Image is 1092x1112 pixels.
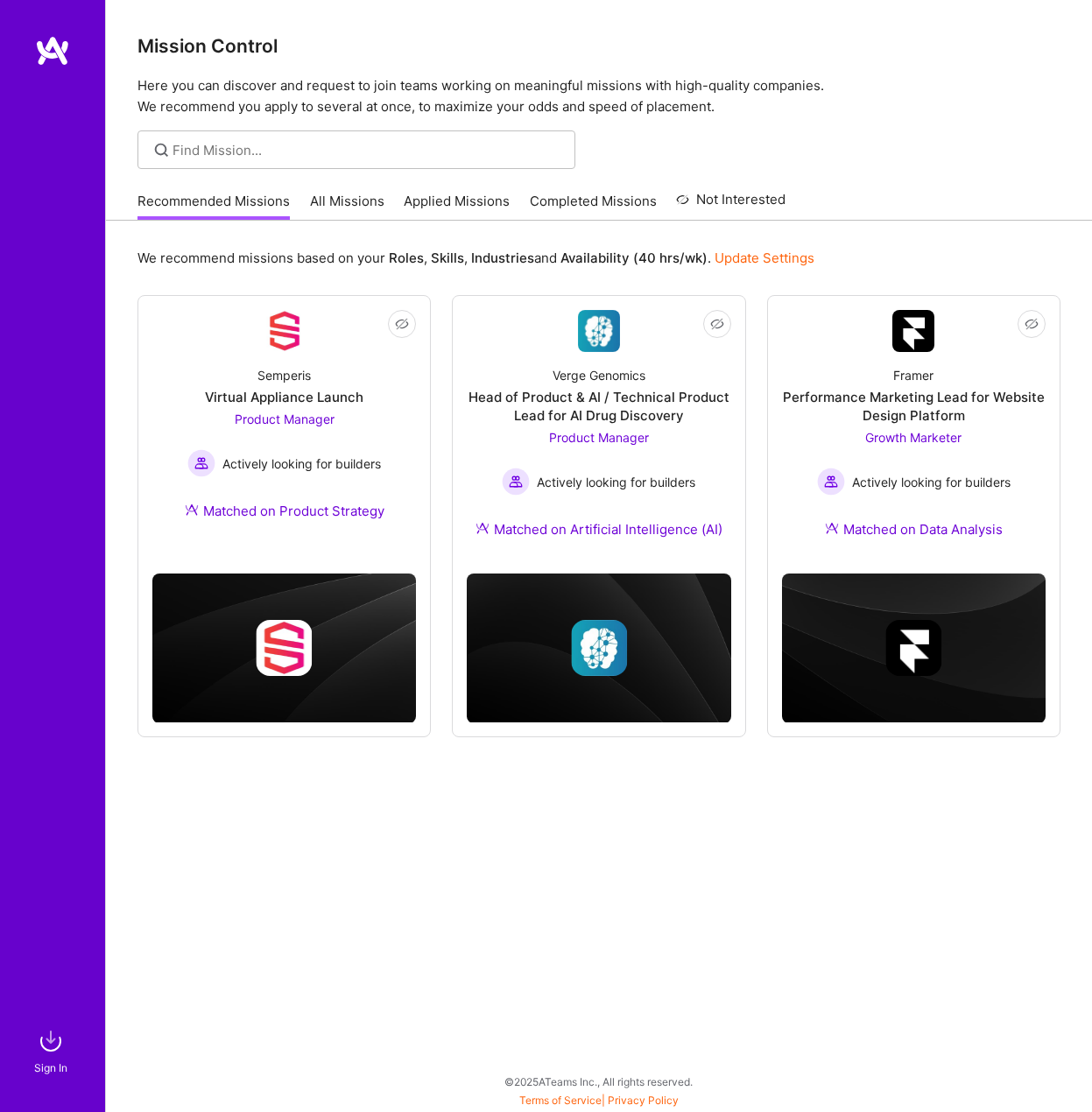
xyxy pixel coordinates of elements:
[471,250,534,266] b: Industries
[173,141,562,159] input: Find Mission...
[235,412,335,426] span: Product Manager
[782,310,1046,560] a: Company LogoFramerPerformance Marketing Lead for Website Design PlatformGrowth Marketer Actively ...
[35,35,70,67] img: logo
[885,620,941,676] img: Company logo
[825,520,1003,538] div: Matched on Data Analysis
[519,1094,602,1107] a: Terms of Service
[205,388,363,406] div: Virtual Appliance Launch
[105,1059,1092,1103] div: © 2025 ATeams Inc., All rights reserved.
[467,388,730,425] div: Head of Product & AI / Technical Product Lead for AI Drug Discovery
[257,620,313,676] img: Company logo
[467,574,730,722] img: cover
[310,192,384,221] a: All Missions
[476,521,490,535] img: Ateam Purple Icon
[893,366,933,384] div: Framer
[676,189,786,221] a: Not Interested
[530,192,657,221] a: Completed Missions
[782,388,1046,425] div: Performance Marketing Lead for Website Design Platform
[782,574,1046,722] img: cover
[608,1094,679,1107] a: Privacy Policy
[137,249,814,267] p: We recommend missions based on your , , and .
[537,473,695,491] span: Actively looking for builders
[34,1059,67,1077] div: Sign In
[404,192,510,221] a: Applied Missions
[865,430,962,445] span: Growth Marketer
[825,521,839,535] img: Ateam Purple Icon
[185,503,199,517] img: Ateam Purple Icon
[549,430,649,445] span: Product Manager
[1025,317,1039,331] i: icon EyeClosed
[37,1024,68,1077] a: sign inSign In
[137,75,1060,117] p: Here you can discover and request to join teams working on meaningful missions with high-quality ...
[257,366,311,384] div: Semperis
[137,192,290,221] a: Recommended Missions
[715,250,814,266] a: Update Settings
[33,1024,68,1059] img: sign in
[395,317,409,331] i: icon EyeClosed
[560,250,708,266] b: Availability (40 hrs/wk)
[389,250,424,266] b: Roles
[710,317,724,331] i: icon EyeClosed
[151,140,172,160] i: icon SearchGrey
[553,366,645,384] div: Verge Genomics
[571,620,627,676] img: Company logo
[852,473,1011,491] span: Actively looking for builders
[502,468,530,496] img: Actively looking for builders
[519,1094,679,1107] span: |
[152,310,416,541] a: Company LogoSemperisVirtual Appliance LaunchProduct Manager Actively looking for buildersActively...
[578,310,620,352] img: Company Logo
[152,574,416,722] img: cover
[892,310,934,352] img: Company Logo
[467,310,730,560] a: Company LogoVerge GenomicsHead of Product & AI / Technical Product Lead for AI Drug DiscoveryProd...
[431,250,464,266] b: Skills
[137,35,1060,57] h3: Mission Control
[264,310,306,352] img: Company Logo
[817,468,845,496] img: Actively looking for builders
[187,449,215,477] img: Actively looking for builders
[476,520,722,538] div: Matched on Artificial Intelligence (AI)
[185,502,384,520] div: Matched on Product Strategy
[222,454,381,473] span: Actively looking for builders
